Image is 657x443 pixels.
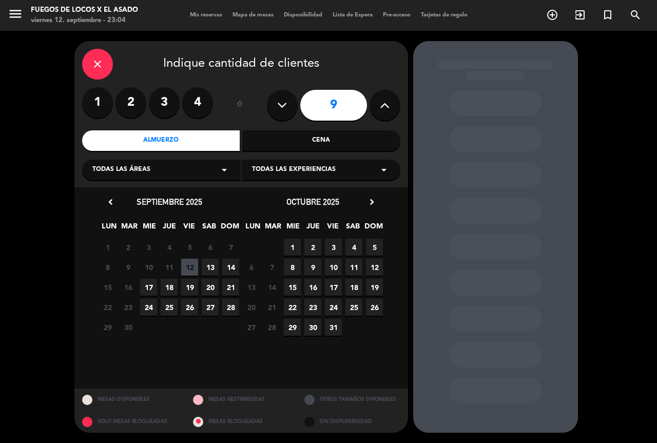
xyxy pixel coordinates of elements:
[141,220,158,237] span: MIE
[140,259,157,276] span: 10
[222,279,239,296] span: 21
[182,87,213,118] label: 4
[325,299,342,316] span: 24
[263,259,280,276] span: 7
[345,299,362,316] span: 25
[91,58,104,70] i: close
[252,165,336,175] span: Todas las experiencias
[344,220,361,237] span: SAB
[137,197,202,207] span: septiembre 2025
[161,220,178,237] span: JUE
[325,259,342,276] span: 10
[284,319,301,336] span: 29
[546,9,558,21] i: add_circle_outline
[263,299,280,316] span: 21
[243,279,260,296] span: 13
[181,220,198,237] span: VIE
[140,299,157,316] span: 24
[264,220,281,237] span: MAR
[366,239,383,256] span: 5
[149,87,180,118] label: 3
[263,319,280,336] span: 28
[325,319,342,336] span: 31
[324,220,341,237] span: VIE
[202,279,219,296] span: 20
[99,299,116,316] span: 22
[279,12,327,18] span: Disponibilidad
[304,279,321,296] span: 16
[243,259,260,276] span: 6
[243,319,260,336] span: 27
[222,299,239,316] span: 28
[161,299,178,316] span: 25
[74,389,186,411] div: MESAS DISPONIBLES
[99,279,116,296] span: 15
[181,279,198,296] span: 19
[284,220,301,237] span: MIE
[304,319,321,336] span: 30
[120,319,137,336] span: 30
[218,164,230,176] i: arrow_drop_down
[304,239,321,256] span: 2
[284,299,301,316] span: 22
[222,259,239,276] span: 14
[345,239,362,256] span: 4
[222,239,239,256] span: 7
[140,279,157,296] span: 17
[284,239,301,256] span: 1
[325,279,342,296] span: 17
[185,389,297,411] div: MESAS RESTRINGIDAS
[99,259,116,276] span: 8
[378,164,390,176] i: arrow_drop_down
[286,197,339,207] span: octubre 2025
[161,259,178,276] span: 11
[120,279,137,296] span: 16
[115,87,146,118] label: 2
[304,259,321,276] span: 9
[202,259,219,276] span: 13
[227,12,279,18] span: Mapa de mesas
[120,239,137,256] span: 2
[92,165,150,175] span: Todas las áreas
[602,9,614,21] i: turned_in_not
[629,9,642,21] i: search
[121,220,138,237] span: MAR
[161,239,178,256] span: 4
[244,220,261,237] span: LUN
[327,12,378,18] span: Lista de Espera
[101,220,118,237] span: LUN
[185,12,227,18] span: Mis reservas
[202,239,219,256] span: 6
[366,259,383,276] span: 12
[304,299,321,316] span: 23
[202,299,219,316] span: 27
[366,299,383,316] span: 26
[574,9,586,21] i: exit_to_app
[181,259,198,276] span: 12
[31,5,138,15] div: Fuegos de Locos X El Asado
[304,220,321,237] span: JUE
[31,15,138,26] div: viernes 12. septiembre - 23:04
[263,279,280,296] span: 14
[297,411,408,433] div: SIN DISPONIBILIDAD
[221,220,238,237] span: DOM
[185,411,297,433] div: MESAS BLOQUEADAS
[99,239,116,256] span: 1
[99,319,116,336] span: 29
[325,239,342,256] span: 3
[297,389,408,411] div: OTROS TAMAÑOS DIPONIBLES
[82,130,240,151] div: Almuerzo
[82,49,400,80] div: Indique cantidad de clientes
[8,6,23,25] button: menu
[366,279,383,296] span: 19
[201,220,218,237] span: SAB
[161,279,178,296] span: 18
[284,279,301,296] span: 15
[243,299,260,316] span: 20
[181,239,198,256] span: 5
[378,12,416,18] span: Pre-acceso
[366,197,377,207] i: chevron_right
[74,411,186,433] div: SOLO MESAS BLOQUEADAS
[242,130,400,151] div: Cena
[345,259,362,276] span: 11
